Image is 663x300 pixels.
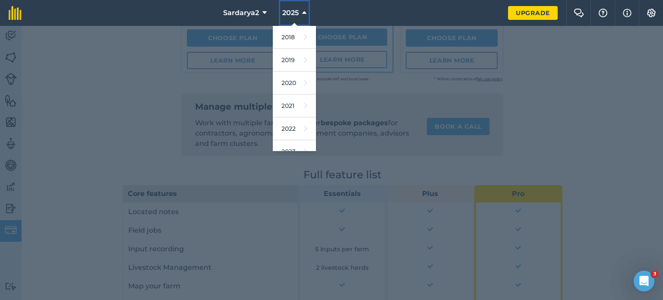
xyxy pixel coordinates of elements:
[623,8,631,18] img: svg+xml;base64,PHN2ZyB4bWxucz0iaHR0cDovL3d3dy53My5vcmcvMjAwMC9zdmciIHdpZHRoPSIxNyIgaGVpZ2h0PSIxNy...
[508,6,558,20] a: Upgrade
[273,95,316,117] a: 2021
[598,9,608,17] img: A question mark icon
[273,140,316,163] a: 2023
[273,26,316,49] a: 2018
[223,8,259,18] span: Sardarya2
[646,9,657,17] img: A cog icon
[273,72,316,95] a: 2020
[273,117,316,140] a: 2022
[282,8,299,18] span: 2025
[634,271,654,291] iframe: Intercom live chat
[574,9,584,17] img: Two speech bubbles overlapping with the left bubble in the forefront
[9,6,22,20] img: fieldmargin Logo
[651,271,658,278] span: 3
[273,49,316,72] a: 2019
